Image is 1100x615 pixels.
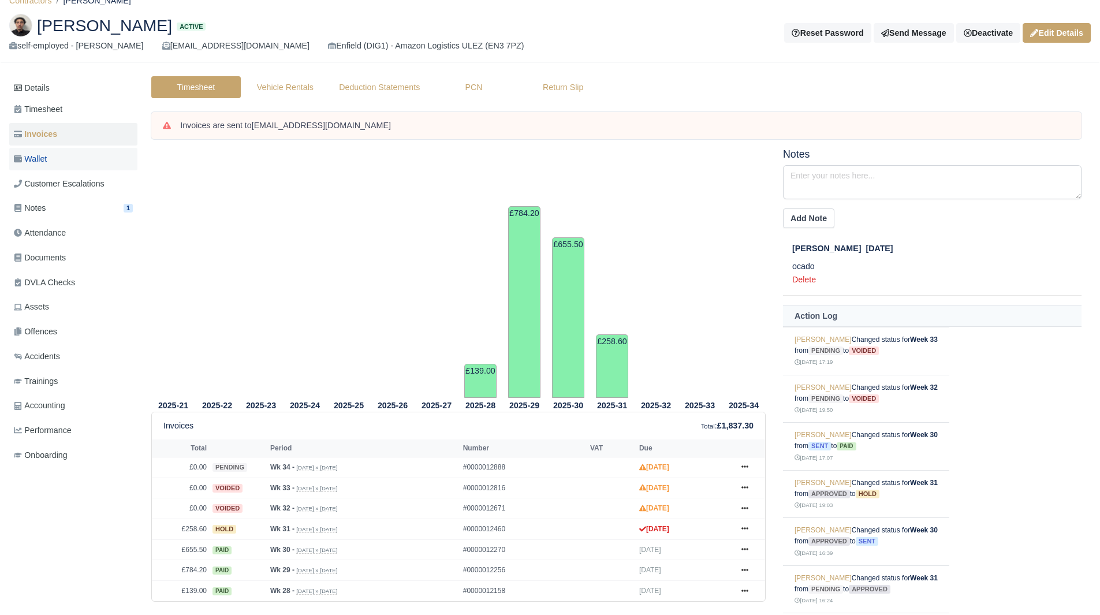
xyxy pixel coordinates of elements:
[546,398,590,412] th: 2025-30
[152,539,210,560] td: £655.50
[14,399,65,412] span: Accounting
[14,103,62,116] span: Timesheet
[795,336,852,344] a: [PERSON_NAME]
[783,470,949,518] td: Changed status for from to
[792,242,1082,255] div: [DATE]
[296,485,337,492] small: [DATE] » [DATE]
[330,76,429,99] a: Deduction Statements
[639,525,669,533] strong: [DATE]
[9,394,137,417] a: Accounting
[14,375,58,388] span: Trainings
[252,121,391,130] strong: [EMAIL_ADDRESS][DOMAIN_NAME]
[795,502,833,508] small: [DATE] 19:03
[910,336,938,344] strong: Week 33
[795,431,852,439] a: [PERSON_NAME]
[14,300,49,314] span: Assets
[639,504,669,512] strong: [DATE]
[163,421,193,431] h6: Invoices
[856,490,879,498] span: hold
[792,275,816,284] a: Delete
[212,484,243,493] span: voided
[152,560,210,581] td: £784.20
[795,383,852,392] a: [PERSON_NAME]
[783,327,949,375] td: Changed status for from to
[151,76,241,99] a: Timesheet
[783,518,949,566] td: Changed status for from to
[37,17,172,33] span: [PERSON_NAME]
[9,419,137,442] a: Performance
[429,76,519,99] a: PCN
[296,464,337,471] small: [DATE] » [DATE]
[795,479,852,487] a: [PERSON_NAME]
[784,23,871,43] button: Reset Password
[9,222,137,244] a: Attendance
[9,296,137,318] a: Assets
[460,519,587,540] td: #0000012460
[9,98,137,121] a: Timesheet
[14,424,72,437] span: Performance
[808,394,843,403] span: pending
[9,39,144,53] div: self-employed - [PERSON_NAME]
[162,39,310,53] div: [EMAIL_ADDRESS][DOMAIN_NAME]
[795,597,833,603] small: [DATE] 16:24
[837,442,856,450] span: paid
[152,478,210,498] td: £0.00
[587,439,636,457] th: VAT
[152,457,210,478] td: £0.00
[9,271,137,294] a: DVLA Checks
[795,550,833,556] small: [DATE] 16:39
[177,23,206,31] span: Active
[212,463,247,472] span: pending
[639,463,669,471] strong: [DATE]
[795,526,852,534] a: [PERSON_NAME]
[296,588,337,595] small: [DATE] » [DATE]
[327,398,371,412] th: 2025-25
[283,398,327,412] th: 2025-24
[14,202,46,215] span: Notes
[795,454,833,461] small: [DATE] 17:07
[956,23,1020,43] div: Deactivate
[14,128,57,141] span: Invoices
[9,173,137,195] a: Customer Escalations
[14,177,105,191] span: Customer Escalations
[508,206,540,398] td: £784.20
[151,398,195,412] th: 2025-21
[14,350,60,363] span: Accidents
[701,419,754,433] div: :
[639,566,661,574] span: [DATE]
[267,439,460,457] th: Period
[371,398,415,412] th: 2025-26
[596,334,628,398] td: £258.60
[1023,23,1091,43] a: Edit Details
[639,546,661,554] span: [DATE]
[270,525,294,533] strong: Wk 31 -
[460,498,587,519] td: #0000012671
[460,539,587,560] td: #0000012270
[9,148,137,170] a: Wallet
[9,77,137,99] a: Details
[328,39,524,53] div: Enfield (DIG1) - Amazon Logistics ULEZ (EN3 7PZ)
[460,439,587,457] th: Number
[296,567,337,574] small: [DATE] » [DATE]
[519,76,608,99] a: Return Slip
[9,444,137,467] a: Onboarding
[910,431,938,439] strong: Week 30
[634,398,678,412] th: 2025-32
[180,120,1070,132] div: Invoices are sent to
[296,505,337,512] small: [DATE] » [DATE]
[212,587,232,595] span: paid
[1,5,1099,62] div: Zakaria Ahouddar
[678,398,722,412] th: 2025-33
[460,560,587,581] td: #0000012256
[460,478,587,498] td: #0000012816
[849,394,879,403] span: voided
[722,398,766,412] th: 2025-34
[9,320,137,343] a: Offences
[910,479,938,487] strong: Week 31
[296,547,337,554] small: [DATE] » [DATE]
[639,484,669,492] strong: [DATE]
[783,565,949,613] td: Changed status for from to
[270,463,294,471] strong: Wk 34 -
[892,481,1100,615] div: Chat Widget
[270,566,294,574] strong: Wk 29 -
